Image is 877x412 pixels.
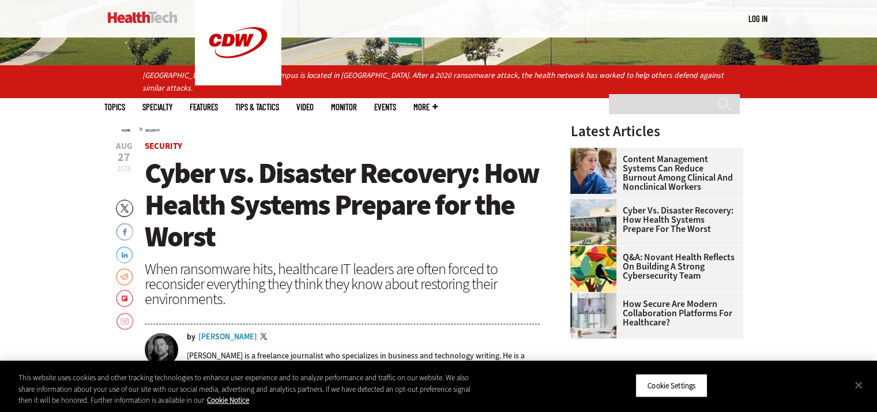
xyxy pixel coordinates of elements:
[122,124,540,133] div: »
[413,103,438,111] span: More
[331,103,357,111] a: MonITor
[570,148,616,194] img: nurses talk in front of desktop computer
[117,164,131,173] span: 2025
[260,333,270,342] a: Twitter
[108,12,178,23] img: Home
[296,103,314,111] a: Video
[116,142,133,151] span: Aug
[570,293,616,339] img: care team speaks with physician over conference call
[145,140,182,152] a: Security
[145,128,160,133] a: Security
[570,253,736,280] a: Q&A: Novant Health Reflects on Building a Strong Cybersecurity Team
[374,103,396,111] a: Events
[145,154,539,256] span: Cyber vs. Disaster Recovery: How Health Systems Prepare for the Worst
[570,155,736,192] a: Content Management Systems Can Reduce Burnout Among Clinical and Nonclinical Workers
[570,293,622,302] a: care team speaks with physician over conference call
[235,103,279,111] a: Tips & Tactics
[207,395,249,405] a: More information about your privacy
[570,199,622,208] a: University of Vermont Medical Center’s main campus
[570,206,736,234] a: Cyber vs. Disaster Recovery: How Health Systems Prepare for the Worst
[570,124,743,138] h3: Latest Articles
[190,103,218,111] a: Features
[187,350,540,372] p: [PERSON_NAME] is a freelance journalist who specializes in business and technology writing. He is...
[195,76,281,88] a: CDW
[635,373,707,398] button: Cookie Settings
[748,13,767,25] div: User menu
[104,103,125,111] span: Topics
[145,261,540,306] div: When ransomware hits, healthcare IT leaders are often forced to reconsider everything they think ...
[198,333,257,341] a: [PERSON_NAME]
[846,372,871,398] button: Close
[748,13,767,24] a: Log in
[142,103,172,111] span: Specialty
[18,372,483,406] div: This website uses cookies and other tracking technologies to enhance user experience and to analy...
[116,152,133,163] span: 27
[570,299,736,327] a: How Secure Are Modern Collaboration Platforms for Healthcare?
[187,333,195,341] span: by
[570,246,622,255] a: abstract illustration of a tree
[122,128,130,133] a: Home
[570,148,622,157] a: nurses talk in front of desktop computer
[570,246,616,292] img: abstract illustration of a tree
[570,199,616,245] img: University of Vermont Medical Center’s main campus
